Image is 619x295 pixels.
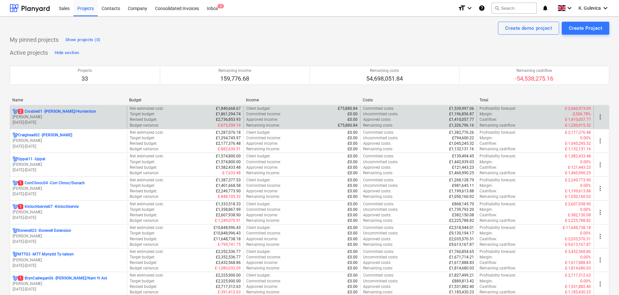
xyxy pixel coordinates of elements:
[580,183,591,188] p: 0.00%
[13,109,124,125] div: 2Crosbie01 -[PERSON_NAME]/Hunterston[PERSON_NAME][DATE]-[DATE]
[565,218,591,223] p: £-2,225,788.82
[64,35,102,45] button: Show projects (0)
[565,177,591,183] p: £-2,249,773.90
[216,255,241,260] p: £2,352,536.77
[449,177,474,183] p: £1,268,128.79
[480,207,493,212] p: Margin :
[363,212,391,218] p: Approved costs :
[130,130,164,135] p: Net estimated cost :
[216,117,241,122] p: £2,736,853.93
[449,188,474,194] p: £1,199,613.88
[480,165,497,170] p: Cashflow :
[13,120,124,125] p: [DATE] - [DATE]
[449,249,474,255] p: £1,760,854.65
[246,106,271,111] p: Client budget :
[246,249,271,255] p: Client budget :
[452,183,474,188] p: £981,645.11
[449,141,474,146] p: £1,045,245.32
[130,255,155,260] p: Target budget :
[246,242,280,247] p: Remaining income :
[563,225,591,231] p: £-11,648,738.18
[348,159,358,165] p: £0.00
[458,4,466,12] i: format_size
[580,159,591,165] p: 0.00%
[130,218,159,223] p: Budget variance :
[565,170,591,176] p: £-1,460,990.25
[363,98,474,102] div: Costs
[452,153,474,159] p: £139,494.45
[338,106,358,111] p: £75,880.84
[348,201,358,207] p: £0.00
[565,117,591,122] p: £-1,410,057.77
[480,98,591,102] div: Total
[18,180,85,186] p: CorrChnoc04 - Corr Chnoc/Dunach
[246,159,281,165] p: Committed income :
[596,113,604,121] span: more_vert
[216,135,241,141] p: £1,294,745.97
[216,130,241,135] p: £1,287,076.18
[580,207,591,212] p: 0.00%
[246,123,280,128] p: Remaining income :
[216,159,241,165] p: £1,574,800.00
[129,98,241,102] div: Budget
[18,180,23,186] span: 1
[13,276,18,281] div: Project has multi currencies enabled
[130,188,157,194] p: Revised budget :
[348,165,358,170] p: £0.00
[18,276,23,281] span: 1
[363,123,393,128] p: Remaining costs :
[348,212,358,218] p: £0.00
[130,260,157,266] p: Revised budget :
[596,137,604,145] span: more_vert
[13,239,124,244] p: [DATE] - [DATE]
[13,228,18,233] div: Project has multi currencies enabled
[366,68,403,74] p: Remaining costs
[480,183,493,188] p: Margin :
[246,194,280,199] p: Remaining income :
[13,204,124,221] div: 1Kinlochbervie07 -Kinlochbervie[PERSON_NAME][DATE]-[DATE]
[596,161,604,169] span: more_vert
[363,188,391,194] p: Approved costs :
[53,48,81,58] button: Hide section
[449,130,474,135] p: £1,382,776.26
[480,188,497,194] p: Cashflow :
[78,68,92,74] p: Projects
[565,106,591,111] p: £-2,660,973.09
[596,185,604,192] span: more_vert
[562,22,609,35] button: Create Project
[480,177,516,183] p: Profitability forecast :
[246,117,278,122] p: Approved income :
[246,111,281,117] p: Committed income :
[348,153,358,159] p: £0.00
[13,263,124,268] p: [DATE] - [DATE]
[13,156,124,173] div: Uppat11 -Uppat[PERSON_NAME][DATE]-[DATE]
[452,165,474,170] p: £121,443.23
[55,49,79,57] div: Hide section
[449,170,474,176] p: £1,460,990.25
[13,233,124,239] p: [PERSON_NAME]
[480,255,493,260] p: Margin :
[480,170,516,176] p: Remaining cashflow :
[542,4,548,12] i: notifications
[130,111,155,117] p: Target budget :
[480,146,516,152] p: Remaining cashflow :
[565,201,591,207] p: £-2,607,938.90
[13,204,18,210] div: Project has multi currencies enabled
[348,183,358,188] p: £0.00
[130,207,155,212] p: Target budget :
[480,231,493,236] p: Margin :
[480,218,516,223] p: Remaining cashflow :
[218,194,241,199] p: £-848,105.32
[18,252,74,257] p: MTT03 - MTT Mynydd Ty-talwyn
[130,123,159,128] p: Budget variance :
[218,242,241,247] p: £-799,741.75
[363,170,393,176] p: Remaining costs :
[130,170,159,176] p: Budget variance :
[449,159,474,165] p: £1,442,939.03
[480,236,497,242] p: Cashflow :
[130,159,155,165] p: Target budget :
[130,231,155,236] p: Target budget :
[214,231,241,236] p: £10,848,996.43
[348,117,358,122] p: £0.00
[130,165,157,170] p: Revised budget :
